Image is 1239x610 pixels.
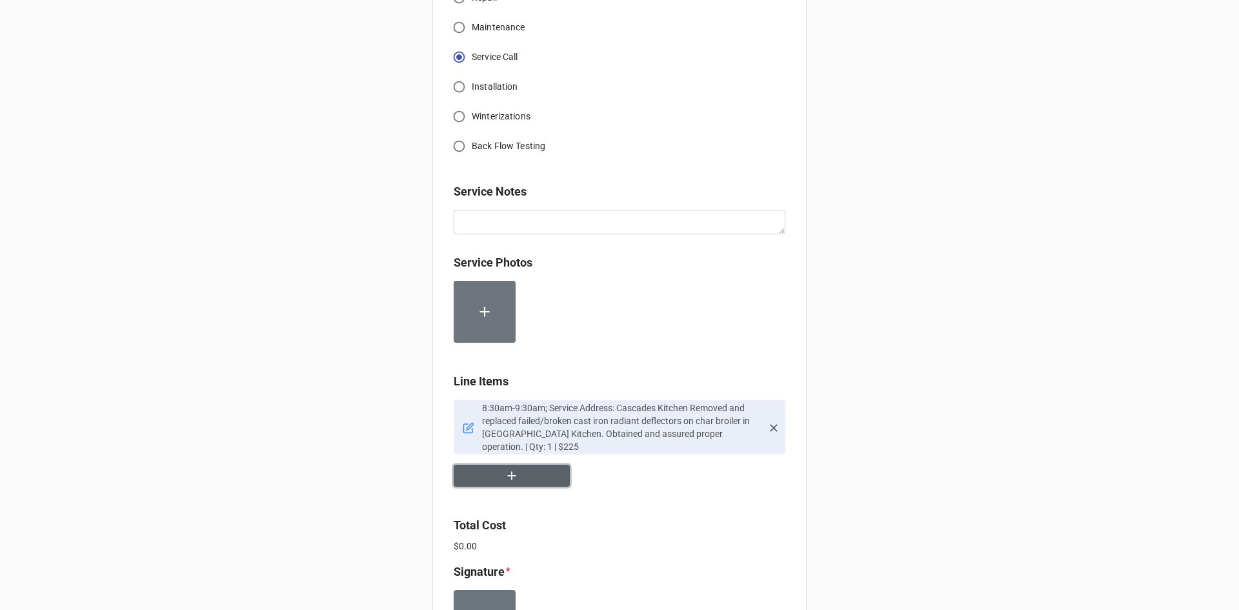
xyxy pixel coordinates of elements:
label: Service Photos [454,254,532,272]
b: Total Cost [454,518,506,532]
label: Line Items [454,372,509,391]
span: Installation [472,80,518,94]
p: 8:30am-9:30am; Service Address: Cascades Kitchen Removed and replaced failed/broken cast iron rad... [482,402,762,453]
span: Winterizations [472,110,530,123]
span: Back Flow Testing [472,139,545,153]
span: Service Call [472,50,518,64]
p: $0.00 [454,540,785,553]
label: Service Notes [454,183,527,201]
label: Signature [454,563,505,581]
span: Maintenance [472,21,525,34]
